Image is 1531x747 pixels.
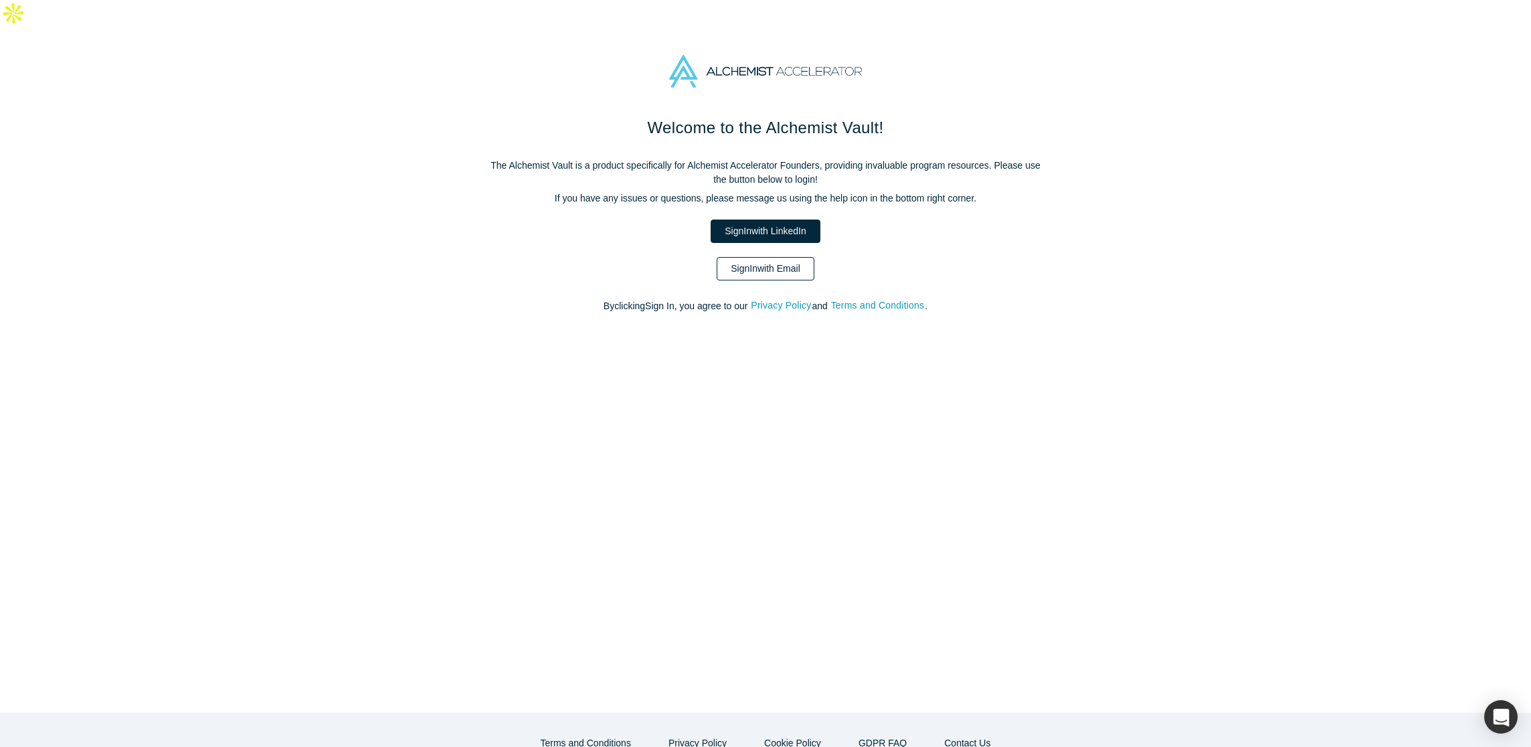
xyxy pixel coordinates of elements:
[484,116,1047,140] h1: Welcome to the Alchemist Vault!
[484,299,1047,313] p: By clicking Sign In , you agree to our and .
[711,220,820,243] a: SignInwith LinkedIn
[484,191,1047,205] p: If you have any issues or questions, please message us using the help icon in the bottom right co...
[669,55,862,88] img: Alchemist Accelerator Logo
[484,159,1047,187] p: The Alchemist Vault is a product specifically for Alchemist Accelerator Founders, providing inval...
[750,298,812,313] button: Privacy Policy
[830,298,925,313] button: Terms and Conditions
[717,257,814,280] a: SignInwith Email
